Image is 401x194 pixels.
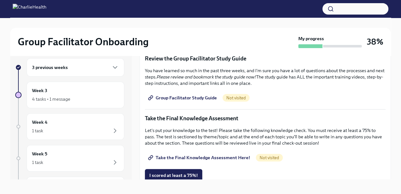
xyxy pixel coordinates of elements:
div: 4 tasks • 1 message [32,96,70,102]
p: Review the Group Facilitator Study Guide [145,55,385,62]
div: 1 task [32,128,43,134]
span: Group Facilitator Study Guide [149,95,217,101]
a: Week 34 tasks • 1 message [15,82,124,108]
p: Let's put your knowledge to the test! Please take the following knowledge check. You must receive... [145,127,385,146]
h6: Week 5 [32,150,47,157]
h6: Week 3 [32,87,47,94]
p: You have learned so much in the past three weeks, and I'm sure you have a lot of questions about ... [145,67,385,86]
h6: 3 previous weeks [32,64,68,71]
a: Week 51 task [15,145,124,172]
a: Group Facilitator Study Guide [145,91,221,104]
a: Week 41 task [15,113,124,140]
span: Not visited [223,96,249,100]
h6: Week 4 [32,119,48,126]
div: 1 task [32,159,43,166]
a: Take the Final Knowledge Assessment Here! [145,151,255,164]
p: Take the Final Knowledge Assessment [145,115,385,122]
img: CharlieHealth [13,4,46,14]
span: Not visited [256,155,283,160]
button: I scored at least a 75%! [145,169,202,182]
span: I scored at least a 75%! [149,172,198,178]
strong: My progress [298,35,324,42]
span: Take the Final Knowledge Assessment Here! [149,154,250,161]
div: 3 previous weeks [27,58,124,77]
h3: 38% [367,36,383,47]
em: Please review and bookmark the study guide now! [157,74,256,80]
h2: Group Facilitator Onboarding [18,35,149,48]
